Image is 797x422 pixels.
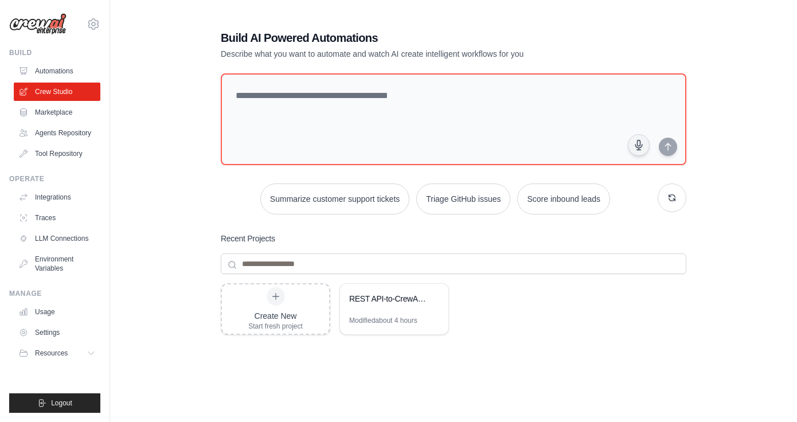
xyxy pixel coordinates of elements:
[349,293,428,304] div: REST API-to-CrewAI Tool Generator (98% Museum Quality)
[14,124,100,142] a: Agents Repository
[14,62,100,80] a: Automations
[260,183,409,214] button: Summarize customer support tickets
[9,174,100,183] div: Operate
[14,83,100,101] a: Crew Studio
[35,349,68,358] span: Resources
[517,183,610,214] button: Score inbound leads
[14,209,100,227] a: Traces
[51,398,72,408] span: Logout
[9,393,100,413] button: Logout
[248,310,303,322] div: Create New
[248,322,303,331] div: Start fresh project
[14,188,100,206] a: Integrations
[14,103,100,122] a: Marketplace
[14,303,100,321] a: Usage
[221,233,275,244] h3: Recent Projects
[658,183,686,212] button: Get new suggestions
[9,48,100,57] div: Build
[14,250,100,278] a: Environment Variables
[221,48,606,60] p: Describe what you want to automate and watch AI create intelligent workflows for you
[221,30,606,46] h1: Build AI Powered Automations
[349,316,417,325] div: Modified about 4 hours
[14,229,100,248] a: LLM Connections
[9,289,100,298] div: Manage
[740,367,797,422] iframe: Chat Widget
[416,183,510,214] button: Triage GitHub issues
[14,144,100,163] a: Tool Repository
[740,367,797,422] div: Chat-Widget
[9,13,67,35] img: Logo
[14,344,100,362] button: Resources
[14,323,100,342] a: Settings
[628,134,650,156] button: Click to speak your automation idea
